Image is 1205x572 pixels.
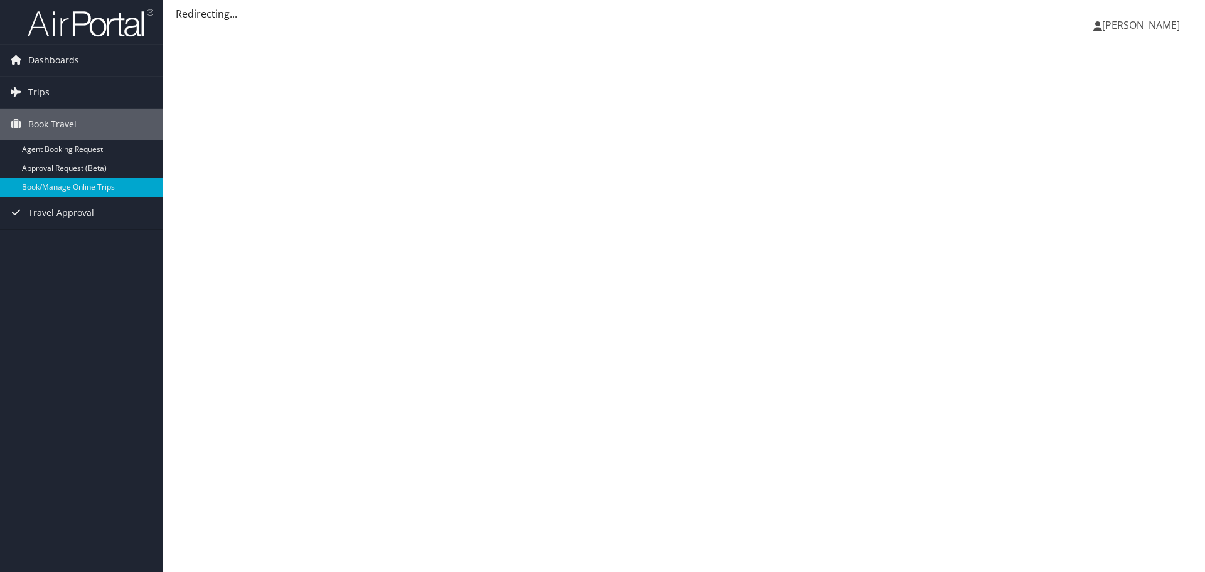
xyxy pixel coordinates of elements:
[28,197,94,229] span: Travel Approval
[28,45,79,76] span: Dashboards
[176,6,1192,21] div: Redirecting...
[28,77,50,108] span: Trips
[1093,6,1192,44] a: [PERSON_NAME]
[28,8,153,38] img: airportal-logo.png
[1102,18,1180,32] span: [PERSON_NAME]
[28,109,77,140] span: Book Travel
